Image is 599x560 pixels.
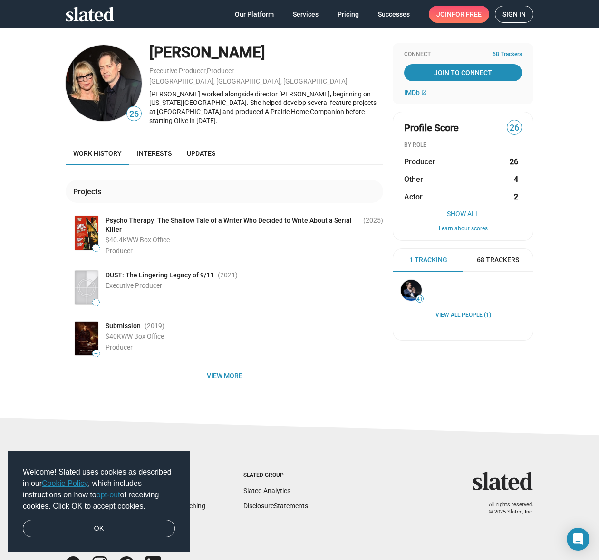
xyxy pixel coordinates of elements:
[187,150,215,157] span: Updates
[137,150,172,157] span: Interests
[106,271,214,280] span: DUST: The Lingering Legacy of 9/11
[243,472,308,479] div: Slated Group
[93,300,99,305] span: —
[401,280,422,301] img: Stephan Paternot
[23,520,175,538] a: dismiss cookie message
[243,502,308,510] a: DisclosureStatements
[149,90,383,125] div: [PERSON_NAME] worked alongside director [PERSON_NAME], beginning on [US_STATE][GEOGRAPHIC_DATA]. ...
[370,6,417,23] a: Successes
[293,6,319,23] span: Services
[149,67,206,75] a: Executive Producer
[421,90,427,95] mat-icon: open_in_new
[106,332,121,340] span: $40K
[502,6,526,22] span: Sign in
[106,247,133,255] span: Producer
[106,343,133,351] span: Producer
[404,210,522,218] button: Show All
[227,6,281,23] a: Our Platform
[8,451,190,553] div: cookieconsent
[121,332,164,340] span: WW Box Office
[507,122,522,134] span: 26
[404,64,522,81] a: Join To Connect
[493,51,522,58] span: 68 Trackers
[73,367,376,384] span: View more
[106,322,141,331] span: Submission
[452,6,482,23] span: for free
[495,6,533,23] a: Sign in
[218,271,238,280] span: (2021 )
[235,6,274,23] span: Our Platform
[416,296,423,302] span: 41
[145,322,164,331] span: (2019 )
[127,236,170,244] span: WW Box Office
[404,225,522,233] button: Learn about scores
[477,256,519,265] span: 68 Trackers
[404,142,522,149] div: BY ROLE
[42,479,88,487] a: Cookie Policy
[106,236,127,244] span: $40.4K
[149,77,348,85] a: [GEOGRAPHIC_DATA], [GEOGRAPHIC_DATA], [GEOGRAPHIC_DATA]
[75,216,98,250] img: Poster: Psycho Therapy: The Shallow Tale of a Writer Who Decided to Write About a Serial Killer
[404,157,435,167] span: Producer
[129,142,179,165] a: Interests
[404,89,420,96] span: IMDb
[73,150,122,157] span: Work history
[73,187,105,197] div: Projects
[404,89,427,96] a: IMDb
[243,487,290,494] a: Slated Analytics
[429,6,489,23] a: Joinfor free
[409,256,447,265] span: 1 Tracking
[97,491,120,499] a: opt-out
[435,312,491,319] a: View all People (1)
[106,216,359,234] span: Psycho Therapy: The Shallow Tale of a Writer Who Decided to Write About a Serial Killer
[404,192,423,202] span: Actor
[75,322,98,355] img: Poster: Submission
[514,192,518,202] strong: 2
[127,108,141,121] span: 26
[330,6,367,23] a: Pricing
[149,42,383,63] div: [PERSON_NAME]
[106,282,162,289] span: Executive Producer
[179,142,223,165] a: Updates
[479,502,533,515] p: All rights reserved. © 2025 Slated, Inc.
[285,6,326,23] a: Services
[93,351,99,356] span: —
[75,271,98,304] img: Poster: DUST: The Lingering Legacy of 9/11
[66,45,142,121] img: Wren Arthur
[66,142,129,165] a: Work history
[404,122,459,134] span: Profile Score
[363,216,383,225] span: (2025 )
[23,466,175,512] span: Welcome! Slated uses cookies as described in our , which includes instructions on how to of recei...
[406,64,520,81] span: Join To Connect
[66,367,383,384] button: View more
[206,69,207,74] span: ,
[510,157,518,167] strong: 26
[514,174,518,184] strong: 4
[338,6,359,23] span: Pricing
[207,67,234,75] a: Producer
[378,6,410,23] span: Successes
[404,51,522,58] div: Connect
[567,528,589,551] div: Open Intercom Messenger
[404,174,423,184] span: Other
[436,6,482,23] span: Join
[93,246,99,251] span: —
